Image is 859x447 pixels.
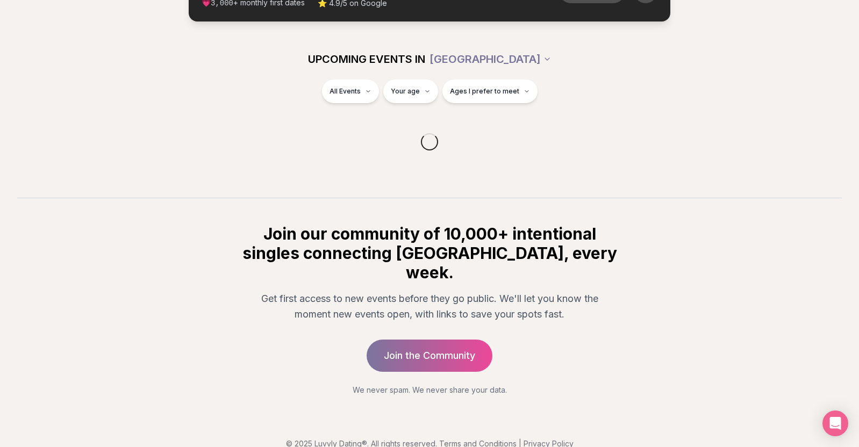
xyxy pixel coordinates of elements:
div: Open Intercom Messenger [822,410,848,436]
p: Get first access to new events before they go public. We'll let you know the moment new events op... [249,291,610,322]
span: UPCOMING EVENTS IN [308,52,425,67]
button: All Events [322,80,379,103]
h2: Join our community of 10,000+ intentional singles connecting [GEOGRAPHIC_DATA], every week. [240,224,619,282]
span: Ages I prefer to meet [450,87,519,96]
button: [GEOGRAPHIC_DATA] [429,47,552,71]
span: All Events [330,87,361,96]
span: Your age [391,87,420,96]
button: Your age [383,80,438,103]
a: Join the Community [367,340,492,372]
button: Ages I prefer to meet [442,80,538,103]
p: We never spam. We never share your data. [240,385,619,395]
